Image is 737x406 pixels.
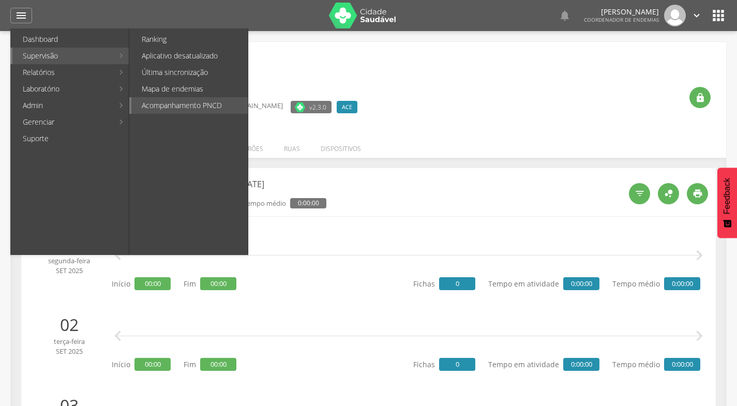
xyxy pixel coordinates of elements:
p: Início [112,358,171,371]
span: 00:00 [134,358,171,371]
span: 0:00:00 [290,198,326,208]
span: Coordenador de Endemias [584,16,659,23]
a:  [10,8,32,23]
span: 00:00 [200,358,236,371]
i:  [108,326,128,347]
span: 0:00:00 [664,277,700,290]
p: Início [112,277,171,290]
a: Suporte [12,130,129,147]
a: Ranking [131,31,248,48]
a: Mapa de endemias [131,81,248,97]
span: segunda-feira [34,256,104,266]
span: 0:00:00 [563,358,599,371]
p: Tempo médio [612,277,700,290]
span: 0:00:00 [563,277,599,290]
span: set 2025 [34,347,104,356]
a: Acompanhamento PNCD [131,97,248,114]
span: ACE [342,103,352,111]
a: Admin [12,97,113,114]
p: 02 [34,313,104,337]
span: Feedback [723,178,732,214]
i:  [689,326,710,347]
span: 0 [439,277,475,290]
span: 0 [439,358,475,371]
a: Relatórios [12,64,113,81]
p: Tempo em atividade [488,277,599,290]
p: [PERSON_NAME] [584,8,659,16]
span: set 2025 [34,266,104,276]
a: Aplicativo desatualizado [131,48,248,64]
p: Tempo médio [612,358,700,371]
p: Folha de ponto para o período de 30 dias de [DATE] à [DATE] [29,178,621,190]
i:  [663,188,674,199]
span: 0:00:00 [664,358,700,371]
a:  [691,5,702,26]
p: Fichas [413,358,475,371]
li: Dispositivos [310,134,371,158]
a: Laboratório [12,81,113,97]
a: Gerenciar [12,114,113,130]
i:  [695,93,705,103]
a:  [559,5,571,26]
p: Fichas [413,277,475,290]
a: Última sincronização [131,64,248,81]
button: Feedback - Mostrar pesquisa [717,168,737,238]
a: Dashboard [12,31,129,48]
li: Ruas [274,134,310,158]
i:  [15,9,27,22]
i:  [693,188,703,199]
i:  [710,7,727,24]
p: Tempo médio [243,198,326,208]
i:  [559,9,571,22]
i:  [635,188,645,199]
a: Supervisão [12,48,113,64]
p: Fim [184,358,236,371]
p: Tempo em atividade [488,358,599,371]
span: terça-feira [34,337,104,347]
p: Fim [184,277,236,290]
i:  [689,245,710,266]
i:  [691,10,702,21]
i:  [108,245,128,266]
span: 00:00 [134,277,171,290]
span: 00:00 [200,277,236,290]
span: v2.3.0 [309,102,326,112]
